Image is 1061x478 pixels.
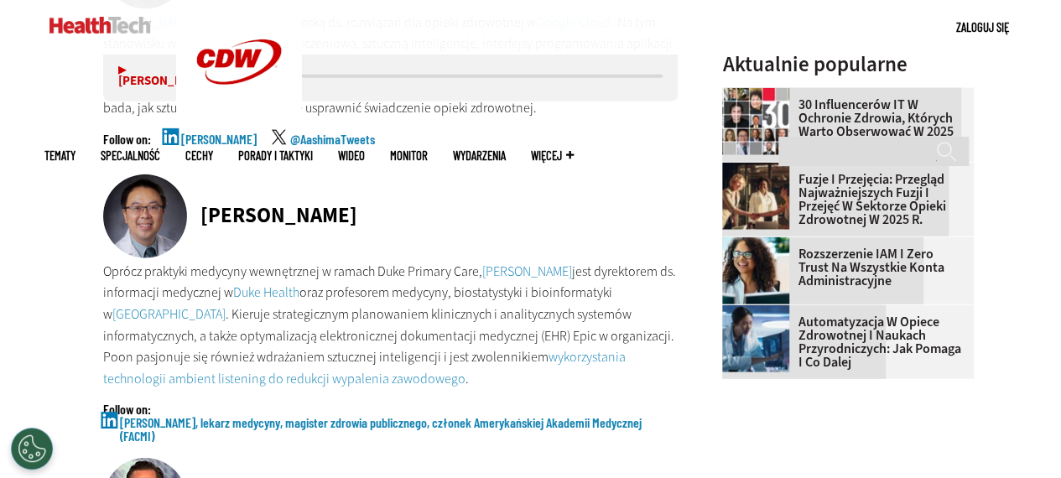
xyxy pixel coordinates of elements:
[956,19,1009,34] a: Zaloguj się
[722,173,964,226] a: Fuzje i przejęcia: przegląd najważniejszych fuzji i przejęć w sektorze opieki zdrowotnej w 2025 r.
[49,17,151,34] img: Dom
[238,149,313,162] a: Porady i taktyki
[482,262,572,280] a: [PERSON_NAME]
[185,149,213,162] a: Cechy
[238,148,313,163] font: Porady i taktyki
[103,283,612,323] font: oraz profesorem medycyny, biostatystyki i bioinformatyki w
[112,305,226,323] a: [GEOGRAPHIC_DATA]
[338,149,365,162] a: Wideo
[453,149,506,162] a: Wydarzenia
[103,262,482,280] font: Oprócz praktyki medycyny wewnętrznej w ramach Duke Primary Care,
[722,305,789,372] img: badacze medyczni oglądają obrazy na monitorze w laboratorium
[722,163,789,230] img: liderzy biznesu ściskają sobie dłonie w sali konferencyjnej
[103,348,626,387] a: wykorzystania technologii ambient listening do redukcji wypalenia zawodowego
[722,237,798,251] a: Asystent administracyjny
[101,148,160,163] font: Specjalność
[233,283,299,301] a: Duke Health
[11,428,53,470] div: Ustawienia plików cookie
[185,148,213,163] font: Cechy
[338,148,365,163] font: Wideo
[722,247,964,288] a: Rozszerzenie IAM i Zero Trust na wszystkie konta administracyjne
[390,149,428,162] a: Monitor
[453,148,506,163] font: Wydarzenia
[956,18,1009,36] div: Menu użytkownika
[722,237,789,304] img: Asystent administracyjny
[103,305,674,366] font: . Kieruje strategicznym planowaniem klinicznych i analitycznych systemów informatycznych, a także...
[722,305,798,319] a: badacze medyczni oglądają obrazy na monitorze w laboratorium
[120,416,662,458] a: [PERSON_NAME], lekarz medycyny, magister zdrowia publicznego, członek Amerykańskiej Akademii Medy...
[798,245,944,289] font: Rozszerzenie IAM i Zero Trust na wszystkie konta administracyjne
[465,370,469,387] font: .
[11,428,53,470] button: Otwórz Preferencje
[200,201,357,229] font: [PERSON_NAME]
[103,174,187,258] img: Dr Eric Poon
[798,313,960,371] font: Automatyzacja w opiece zdrowotnej i naukach przyrodniczych: jak pomaga i co dalej
[176,111,302,128] a: CDW
[722,315,964,369] a: Automatyzacja w opiece zdrowotnej i naukach przyrodniczych: jak pomaga i co dalej
[120,414,642,444] font: [PERSON_NAME], lekarz medycyny, magister zdrowia publicznego, członek Amerykańskiej Akademii Medy...
[722,163,798,176] a: liderzy biznesu ściskają sobie dłonie w sali konferencyjnej
[531,148,562,163] font: Więcej
[390,148,428,163] font: Monitor
[798,170,945,228] font: Fuzje i przejęcia: przegląd najważniejszych fuzji i przejęć w sektorze opieki zdrowotnej w 2025 r.
[44,148,75,163] font: Tematy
